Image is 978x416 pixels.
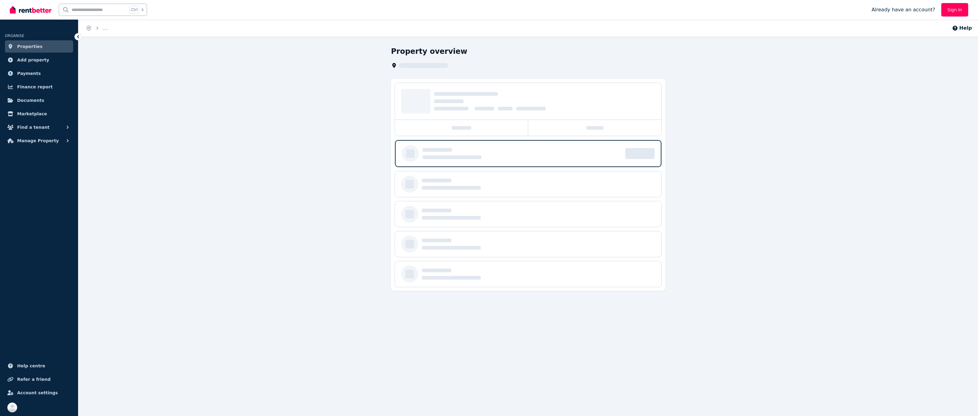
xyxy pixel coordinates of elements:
[17,124,50,131] span: Find a tenant
[941,3,968,17] a: Sign In
[952,24,972,32] button: Help
[5,108,73,120] a: Marketplace
[5,135,73,147] button: Manage Property
[17,83,53,91] span: Finance report
[17,70,41,77] span: Payments
[5,387,73,399] a: Account settings
[5,373,73,385] a: Refer a friend
[78,20,115,37] nav: Breadcrumb
[17,389,58,396] span: Account settings
[17,137,59,144] span: Manage Property
[5,34,24,38] span: ORGANISE
[871,6,935,13] span: Already have an account?
[5,121,73,133] button: Find a tenant
[141,7,144,12] span: k
[5,40,73,53] a: Properties
[17,362,45,370] span: Help centre
[17,97,44,104] span: Documents
[391,46,467,56] h1: Property overview
[17,43,43,50] span: Properties
[130,6,139,14] span: Ctrl
[5,360,73,372] a: Help centre
[5,54,73,66] a: Add property
[5,94,73,106] a: Documents
[10,5,51,14] img: RentBetter
[103,25,107,31] span: ...
[17,56,49,64] span: Add property
[5,67,73,80] a: Payments
[17,110,47,117] span: Marketplace
[5,81,73,93] a: Finance report
[17,376,51,383] span: Refer a friend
